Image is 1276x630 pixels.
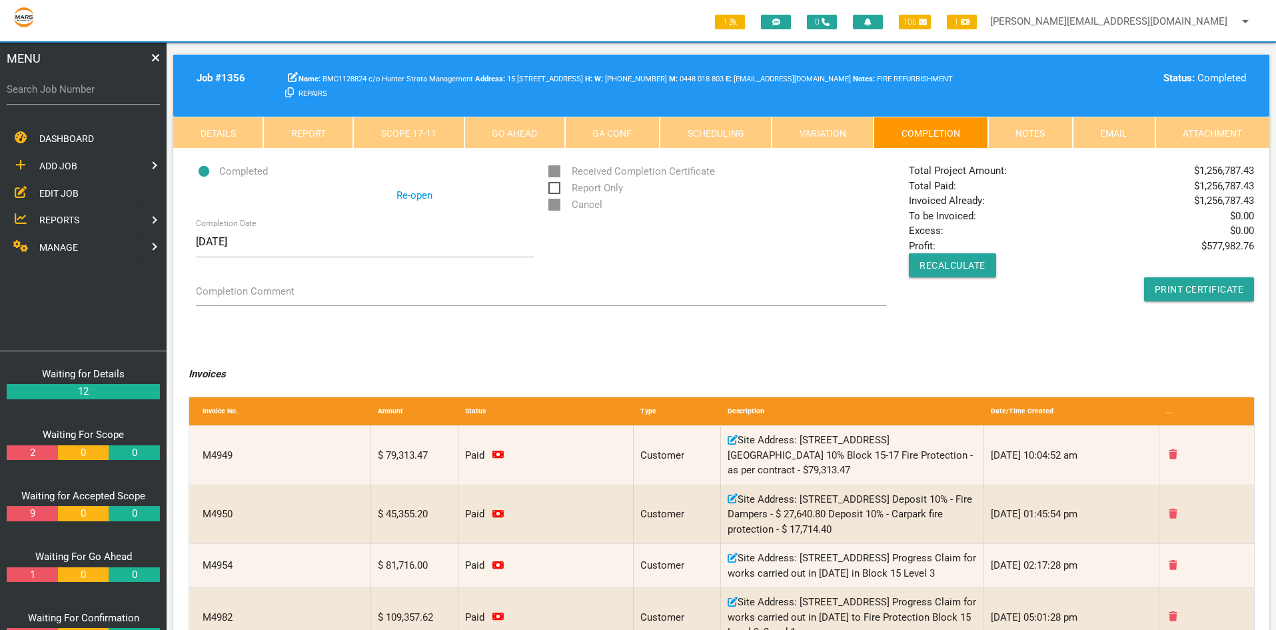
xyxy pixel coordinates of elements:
[772,117,874,149] a: Variation
[299,75,320,83] b: Name:
[42,368,125,380] a: Waiting for Details
[995,71,1246,86] div: Completed
[189,368,226,380] i: Invoices
[299,75,473,83] span: BMC1128824 c/o Hunter Strata Management
[585,75,592,83] b: H:
[39,187,79,198] span: EDIT JOB
[465,508,484,520] span: Invoice paid on 27/06/2023
[371,544,458,587] div: $ 81,716.00
[197,72,245,84] b: Job # 1356
[39,242,78,253] span: MANAGE
[465,449,484,461] span: Invoice paid on 26/06/2023
[7,506,57,521] a: 9
[109,567,159,583] a: 0
[109,506,159,521] a: 0
[263,117,353,149] a: Report
[660,117,772,149] a: Scheduling
[196,397,371,426] div: Invoice No.
[173,117,263,149] a: Details
[396,188,432,203] a: Re-open
[39,133,94,144] span: DASHBOARD
[458,397,634,426] div: Status
[1201,239,1254,254] span: $ 577,982.76
[492,449,504,461] a: Click to remove payment
[58,445,109,461] a: 0
[594,75,667,83] span: Hunter Strata
[1155,117,1269,149] a: Attachment
[1159,397,1247,426] div: ...
[1144,277,1255,301] a: Print Certificate
[594,75,603,83] b: W:
[1194,179,1254,194] span: $ 1,256,787.43
[988,117,1073,149] a: Notes
[371,397,458,426] div: Amount
[909,253,996,277] button: Recalculate
[669,75,678,83] b: M:
[984,397,1159,426] div: Date/Time Created
[853,75,875,83] b: Notes:
[1163,72,1195,84] b: Status:
[565,117,660,149] a: GA Conf
[109,445,159,461] a: 0
[902,163,1262,301] div: Total Project Amount: Total Paid: Invoiced Already: To be Invoiced: Excess: Profit:
[492,559,504,571] a: Click to remove payment
[371,485,458,544] div: $ 45,355.20
[7,49,41,67] span: MENU
[39,161,77,171] span: ADD JOB
[984,426,1159,485] div: [DATE] 10:04:52 am
[196,163,268,180] span: Completed
[1073,117,1155,149] a: Email
[1230,223,1254,239] span: $ 0.00
[548,163,715,180] span: Received Completion Certificate
[285,87,294,99] a: Click here copy customer information.
[465,611,484,623] span: Invoice paid on 03/08/2023
[548,180,623,197] span: Report Only
[807,15,837,29] span: 0
[465,559,484,571] span: Invoice paid on 05/07/2023
[721,485,984,544] div: Site Address: [STREET_ADDRESS] Deposit 10% - Fire Dampers - $ 27,640.80 Deposit 10% - Carpark fir...
[196,544,371,587] div: M4954
[984,485,1159,544] div: [DATE] 01:45:54 pm
[196,485,371,544] div: M4950
[7,82,160,97] label: Search Job Number
[634,485,721,544] div: Customer
[58,567,109,583] a: 0
[947,15,977,29] span: 1
[721,544,984,587] div: Site Address: [STREET_ADDRESS] Progress Claim for works carried out in [DATE] in Block 15 Level 3
[7,445,57,461] a: 2
[28,612,139,624] a: Waiting For Confirmation
[475,75,583,83] span: 15 [STREET_ADDRESS]
[43,429,124,441] a: Waiting For Scope
[7,384,160,399] a: 12
[492,508,504,520] a: Click to remove payment
[726,75,732,83] b: E:
[39,215,79,225] span: REPORTS
[548,197,602,213] span: Cancel
[726,75,851,83] span: [EMAIL_ADDRESS][DOMAIN_NAME]
[721,426,984,485] div: Site Address: [STREET_ADDRESS][GEOGRAPHIC_DATA] 10% Block 15-17 Fire Protection - as per contract...
[196,217,256,229] label: Completion Date
[13,7,35,28] img: s3file
[634,426,721,485] div: Customer
[196,284,295,299] label: Completion Comment
[492,611,504,623] a: Click to remove payment
[196,426,371,485] div: M4949
[464,117,565,149] a: Go Ahead
[669,75,724,83] span: Aaron Abela
[475,75,505,83] b: Address:
[353,117,464,149] a: Scope 17-11
[58,506,109,521] a: 0
[634,397,721,426] div: Type
[371,426,458,485] div: $ 79,313.47
[634,544,721,587] div: Customer
[21,490,145,502] a: Waiting for Accepted Scope
[1194,193,1254,209] span: $ 1,256,787.43
[721,397,984,426] div: Description
[7,567,57,583] a: 1
[874,117,987,149] a: Completion
[1230,209,1254,224] span: $ 0.00
[899,15,931,29] span: 106
[715,15,745,29] span: 1
[984,544,1159,587] div: [DATE] 02:17:28 pm
[35,551,132,563] a: Waiting For Go Ahead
